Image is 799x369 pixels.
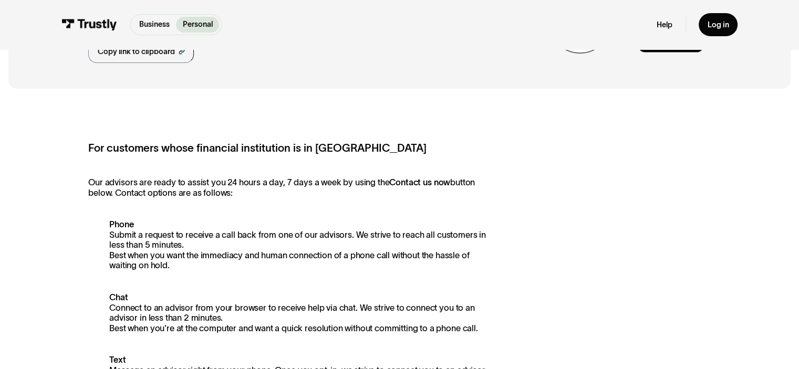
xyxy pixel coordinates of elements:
[109,355,126,364] strong: Text
[88,41,194,63] a: Copy link to clipboard
[183,19,213,30] p: Personal
[61,19,117,30] img: Trustly Logo
[88,142,427,154] strong: For customers whose financial institution is in [GEOGRAPHIC_DATA]
[176,17,219,33] a: Personal
[133,17,177,33] a: Business
[699,13,738,36] a: Log in
[88,219,489,271] p: Submit a request to receive a call back from one of our advisors. We strive to reach all customer...
[109,292,128,302] strong: Chat
[139,19,170,30] p: Business
[657,20,672,30] a: Help
[98,46,175,57] div: Copy link to clipboard
[389,177,450,187] strong: Contact us now
[88,292,489,333] p: Connect to an advisor from your browser to receive help via chat. We strive to connect you to an ...
[88,177,489,198] p: Our advisors are ready to assist you 24 hours a day, 7 days a week by using the button below. Con...
[707,20,729,30] div: Log in
[109,219,133,229] strong: Phone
